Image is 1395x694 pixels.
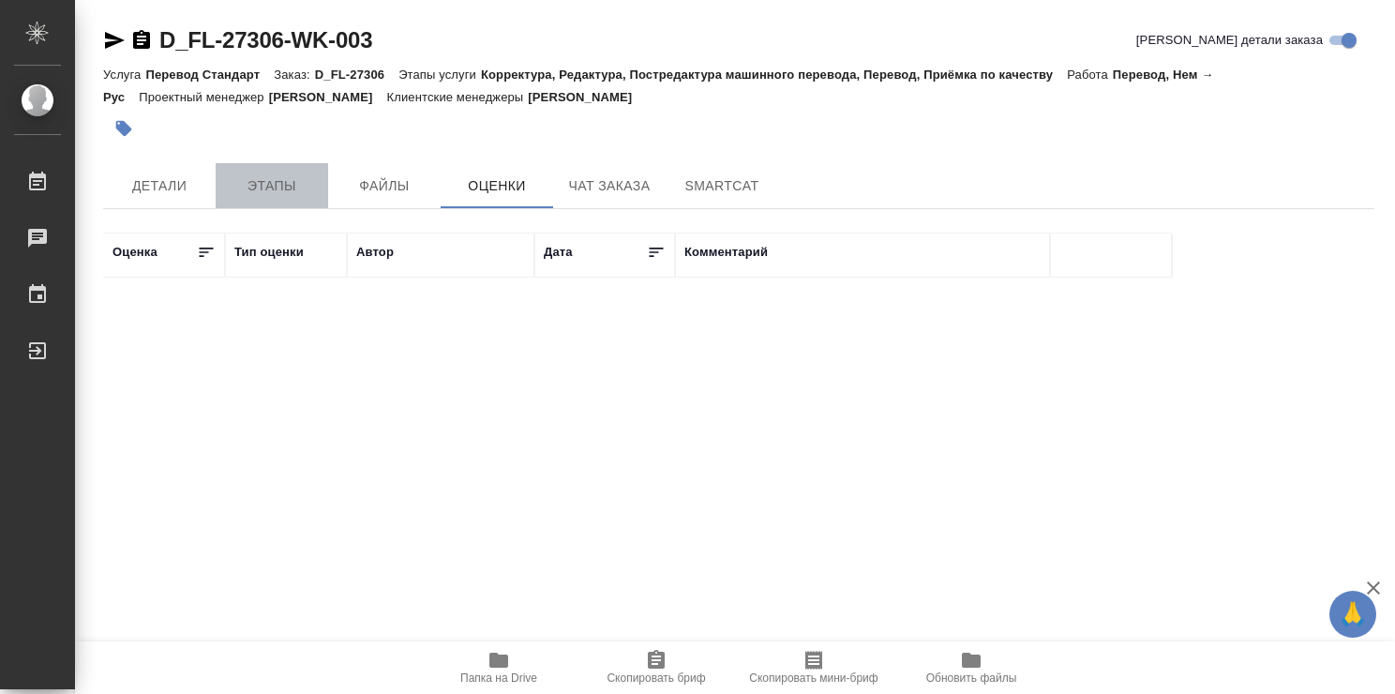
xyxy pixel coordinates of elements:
[227,174,317,198] span: Этапы
[926,671,1017,685] span: Обновить файлы
[528,90,646,104] p: [PERSON_NAME]
[1067,68,1113,82] p: Работа
[315,68,398,82] p: D_FL-27306
[607,671,705,685] span: Скопировать бриф
[234,243,304,262] div: Тип оценки
[112,243,157,262] div: Оценка
[103,108,144,149] button: Добавить тэг
[339,174,429,198] span: Файлы
[892,641,1050,694] button: Обновить файлы
[269,90,387,104] p: [PERSON_NAME]
[145,68,274,82] p: Перевод Стандарт
[1136,31,1323,50] span: [PERSON_NAME] детали заказа
[564,174,654,198] span: Чат заказа
[1329,591,1376,638] button: 🙏
[139,90,268,104] p: Проектный менеджер
[749,671,877,685] span: Скопировать мини-бриф
[114,174,204,198] span: Детали
[1337,595,1369,634] span: 🙏
[735,641,892,694] button: Скопировать мини-бриф
[544,243,573,262] div: Дата
[420,641,577,694] button: Папка на Drive
[452,174,542,198] span: Оценки
[577,641,735,694] button: Скопировать бриф
[677,174,767,198] span: SmartCat
[274,68,314,82] p: Заказ:
[398,68,481,82] p: Этапы услуги
[356,243,394,262] div: Автор
[387,90,529,104] p: Клиентские менеджеры
[103,29,126,52] button: Скопировать ссылку для ЯМессенджера
[684,243,768,262] div: Комментарий
[130,29,153,52] button: Скопировать ссылку
[103,68,145,82] p: Услуга
[460,671,537,685] span: Папка на Drive
[481,68,1067,82] p: Корректура, Редактура, Постредактура машинного перевода, Перевод, Приёмка по качеству
[159,27,372,53] a: D_FL-27306-WK-003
